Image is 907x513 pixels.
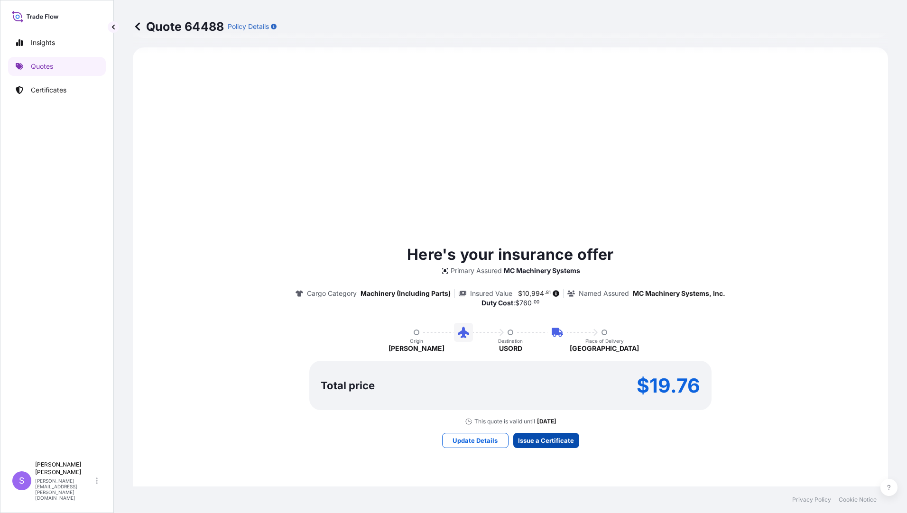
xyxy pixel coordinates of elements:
span: , [529,290,531,297]
p: Destination [498,338,523,344]
span: 81 [546,291,551,294]
button: Update Details [442,433,509,448]
span: $ [515,300,519,306]
p: Total price [321,381,375,390]
p: Insights [31,38,55,47]
p: Quote 64488 [133,19,224,34]
span: 994 [531,290,544,297]
p: Update Details [453,436,498,445]
p: Origin [410,338,423,344]
span: S [19,476,25,486]
a: Certificates [8,81,106,100]
p: [PERSON_NAME] [PERSON_NAME] [35,461,94,476]
button: Issue a Certificate [513,433,579,448]
p: Machinery (Including Parts) [361,289,451,298]
p: Quotes [31,62,53,71]
span: . [545,291,546,294]
a: Cookie Notice [839,496,877,504]
p: [DATE] [537,418,556,425]
a: Insights [8,33,106,52]
p: Primary Assured [451,266,502,275]
p: Certificates [31,85,66,95]
p: Insured Value [470,289,512,298]
span: . [532,301,534,304]
p: This quote is valid until [474,418,535,425]
p: [PERSON_NAME] [389,344,444,353]
p: USORD [499,344,522,353]
span: 10 [522,290,529,297]
b: Duty Cost [481,299,513,307]
span: $ [518,290,522,297]
p: $19.76 [637,378,700,393]
p: [PERSON_NAME][EMAIL_ADDRESS][PERSON_NAME][DOMAIN_NAME] [35,478,94,501]
p: : [481,298,540,308]
p: MC Machinery Systems [504,266,580,275]
p: [GEOGRAPHIC_DATA] [570,344,639,353]
p: Issue a Certificate [518,436,574,445]
p: Here's your insurance offer [407,243,613,266]
p: MC Machinery Systems, Inc. [633,289,725,298]
p: Policy Details [228,22,269,31]
p: Named Assured [579,289,629,298]
span: 760 [519,300,532,306]
p: Place of Delivery [585,338,624,344]
span: 00 [534,301,539,304]
a: Quotes [8,57,106,76]
a: Privacy Policy [792,496,831,504]
p: Cargo Category [307,289,357,298]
